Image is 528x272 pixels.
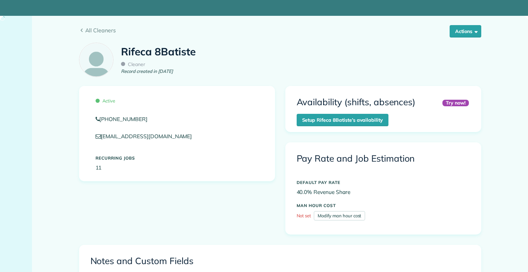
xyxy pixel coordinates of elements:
button: Actions [450,25,481,37]
h5: MAN HOUR COST [297,203,470,208]
p: 40.0% Revenue Share [297,188,470,196]
h3: Notes and Custom Fields [90,256,470,266]
h1: Rifeca 8Batiste [121,46,195,57]
h5: Recurring Jobs [96,156,258,160]
span: Cleaner [121,61,145,67]
a: Modify man hour cost [314,211,365,221]
p: 11 [96,164,258,172]
span: Not set [297,213,311,218]
a: [EMAIL_ADDRESS][DOMAIN_NAME] [96,133,199,140]
span: Active [96,98,115,104]
img: employee_icon-c2f8239691d896a72cdd9dc41cfb7b06f9d69bdd837a2ad469be8ff06ab05b5f.png [79,43,113,77]
em: Record created in [DATE] [121,68,173,75]
h3: Pay Rate and Job Estimation [297,154,470,164]
a: Setup Rifeca 8Batiste’s availability [297,114,389,126]
span: All Cleaners [85,26,481,34]
div: Try now! [442,100,469,106]
h3: Availability (shifts, absences) [297,97,416,107]
a: All Cleaners [79,26,481,34]
a: [PHONE_NUMBER] [96,115,258,123]
h5: DEFAULT PAY RATE [297,180,470,185]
